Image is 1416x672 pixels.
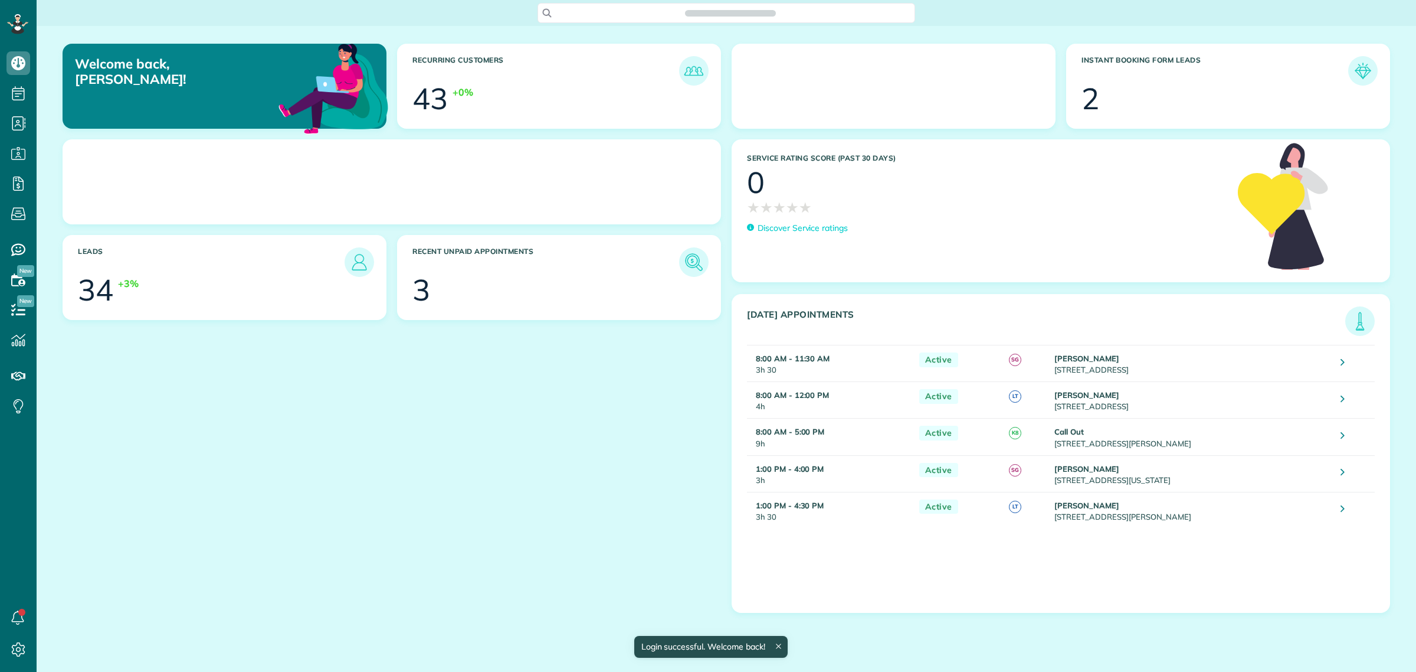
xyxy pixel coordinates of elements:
span: Active [919,463,958,478]
span: New [17,265,34,277]
strong: 8:00 AM - 5:00 PM [756,427,824,436]
strong: [PERSON_NAME] [1054,501,1119,510]
div: Login successful. Welcome back! [634,636,787,658]
strong: [PERSON_NAME] [1054,390,1119,400]
h3: [DATE] Appointments [747,309,1345,336]
div: 43 [412,84,448,113]
span: ★ [786,197,799,218]
div: 0 [747,168,765,197]
span: ★ [760,197,773,218]
td: [STREET_ADDRESS][PERSON_NAME] [1051,419,1332,455]
h3: Service Rating score (past 30 days) [747,154,1226,162]
img: icon_form_leads-04211a6a04a5b2264e4ee56bc0799ec3eb69b7e499cbb523a139df1d13a81ae0.png [1351,59,1375,83]
p: Welcome back, [PERSON_NAME]! [75,56,284,87]
span: ★ [747,197,760,218]
h3: Instant Booking Form Leads [1081,56,1348,86]
span: Search ZenMaid… [697,7,763,19]
strong: 1:00 PM - 4:00 PM [756,464,824,474]
strong: 8:00 AM - 11:30 AM [756,354,830,363]
span: SG [1009,354,1021,366]
span: K8 [1009,427,1021,439]
td: [STREET_ADDRESS][PERSON_NAME] [1051,492,1332,529]
img: icon_unpaid_appointments-47b8ce3997adf2238b356f14209ab4cced10bd1f174958f3ca8f1d0dd7fffeee.png [682,250,706,274]
strong: [PERSON_NAME] [1054,464,1119,474]
h3: Leads [78,247,345,277]
div: 3 [412,275,430,305]
span: Active [919,353,958,367]
td: 9h [747,419,913,455]
img: icon_recurring_customers-cf858462ba22bcd05b5a5880d41d6543d210077de5bb9ebc9590e49fd87d84ed.png [682,59,706,83]
strong: Call Out [1054,427,1084,436]
div: 34 [78,275,113,305]
img: icon_leads-1bed01f49abd5b7fead27621c3d59655bb73ed531f8eeb49469d10e621d6b896.png [348,250,371,274]
td: 3h 30 [747,345,913,382]
strong: [PERSON_NAME] [1054,354,1119,363]
div: +3% [118,277,139,291]
img: dashboard_welcome-42a62b7d889689a78055ac9021e634bf52bae3f8056760290aed330b23ab8690.png [276,30,391,145]
h3: Recurring Customers [412,56,679,86]
div: +0% [453,86,473,99]
td: 4h [747,382,913,419]
span: SG [1009,464,1021,477]
span: LT [1009,390,1021,403]
span: Active [919,500,958,514]
td: [STREET_ADDRESS] [1051,382,1332,419]
td: 3h [747,455,913,492]
img: icon_todays_appointments-901f7ab196bb0bea1936b74009e4eb5ffbc2d2711fa7634e0d609ed5ef32b18b.png [1348,309,1372,333]
span: Active [919,426,958,441]
span: LT [1009,501,1021,513]
div: 2 [1081,84,1099,113]
span: ★ [773,197,786,218]
p: Discover Service ratings [758,222,848,234]
td: [STREET_ADDRESS][US_STATE] [1051,455,1332,492]
h3: Recent unpaid appointments [412,247,679,277]
td: 3h 30 [747,492,913,529]
td: [STREET_ADDRESS] [1051,345,1332,382]
span: Active [919,389,958,404]
span: ★ [799,197,812,218]
span: New [17,295,34,307]
strong: 1:00 PM - 4:30 PM [756,501,824,510]
a: Discover Service ratings [747,222,848,234]
strong: 8:00 AM - 12:00 PM [756,390,829,400]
